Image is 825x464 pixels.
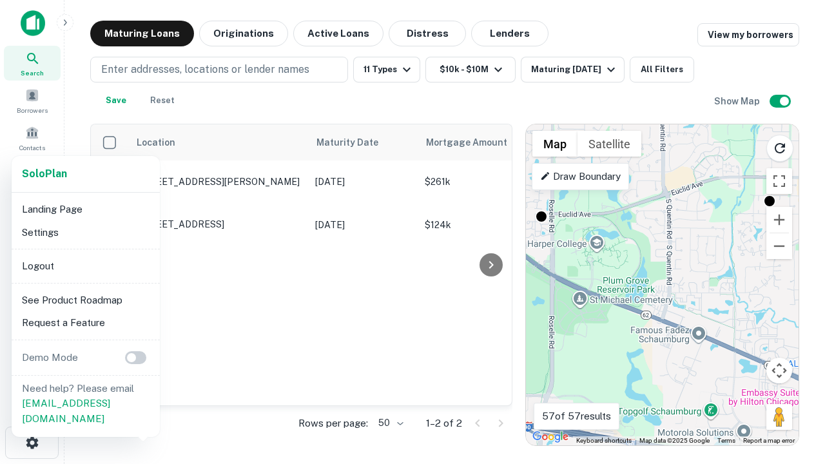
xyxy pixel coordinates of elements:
[17,311,155,334] li: Request a Feature
[17,221,155,244] li: Settings
[17,350,83,365] p: Demo Mode
[22,381,150,427] p: Need help? Please email
[17,198,155,221] li: Landing Page
[17,289,155,312] li: See Product Roadmap
[22,168,67,180] strong: Solo Plan
[17,255,155,278] li: Logout
[22,398,110,424] a: [EMAIL_ADDRESS][DOMAIN_NAME]
[761,361,825,423] iframe: Chat Widget
[22,166,67,182] a: SoloPlan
